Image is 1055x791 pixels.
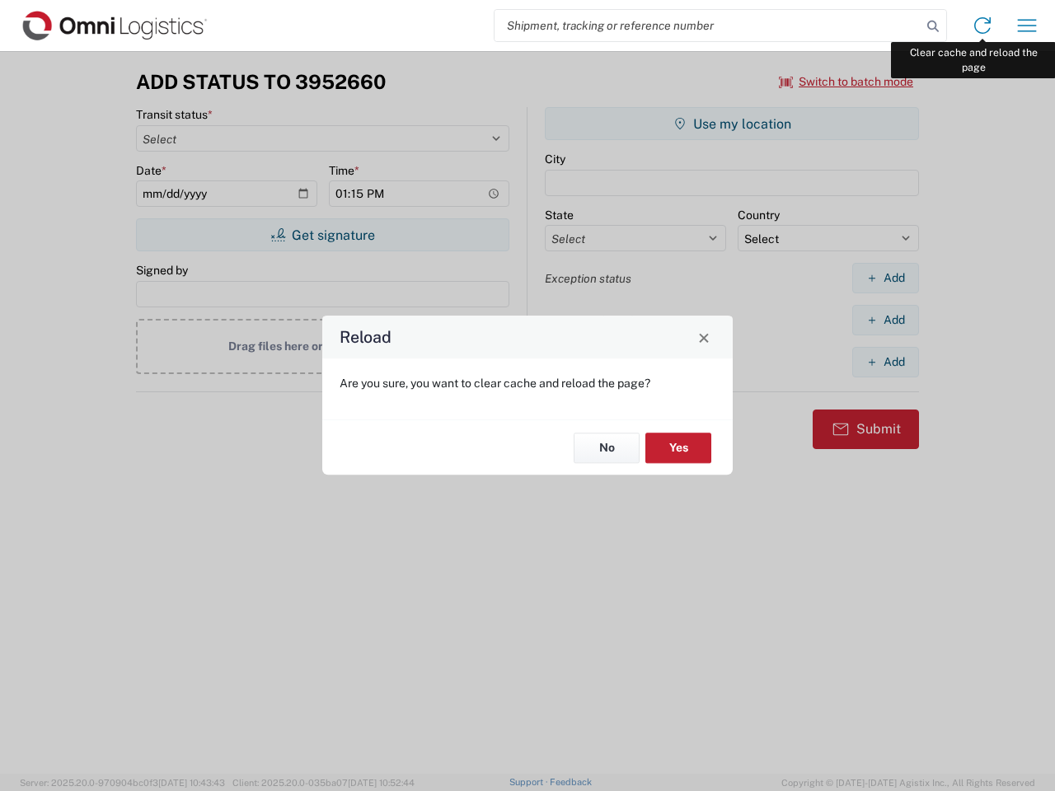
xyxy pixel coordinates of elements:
h4: Reload [340,325,392,349]
p: Are you sure, you want to clear cache and reload the page? [340,376,715,391]
button: Close [692,325,715,349]
button: No [574,433,640,463]
input: Shipment, tracking or reference number [495,10,921,41]
button: Yes [645,433,711,463]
